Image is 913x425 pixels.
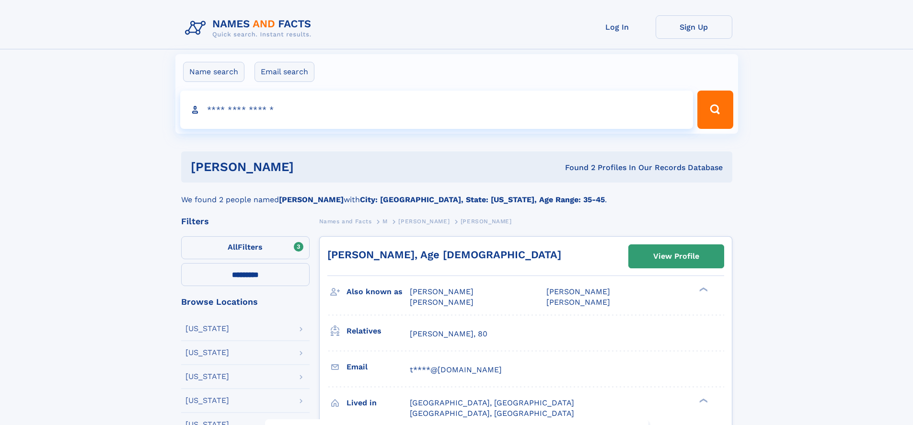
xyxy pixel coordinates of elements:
[347,359,410,375] h3: Email
[279,195,344,204] b: [PERSON_NAME]
[347,284,410,300] h3: Also known as
[629,245,724,268] a: View Profile
[183,62,244,82] label: Name search
[398,215,450,227] a: [PERSON_NAME]
[410,329,487,339] a: [PERSON_NAME], 80
[185,397,229,404] div: [US_STATE]
[410,398,574,407] span: [GEOGRAPHIC_DATA], [GEOGRAPHIC_DATA]
[546,298,610,307] span: [PERSON_NAME]
[697,397,708,403] div: ❯
[656,15,732,39] a: Sign Up
[653,245,699,267] div: View Profile
[410,287,474,296] span: [PERSON_NAME]
[181,298,310,306] div: Browse Locations
[191,161,429,173] h1: [PERSON_NAME]
[410,298,474,307] span: [PERSON_NAME]
[461,218,512,225] span: [PERSON_NAME]
[228,242,238,252] span: All
[410,409,574,418] span: [GEOGRAPHIC_DATA], [GEOGRAPHIC_DATA]
[382,215,388,227] a: M
[181,236,310,259] label: Filters
[579,15,656,39] a: Log In
[697,91,733,129] button: Search Button
[327,249,561,261] a: [PERSON_NAME], Age [DEMOGRAPHIC_DATA]
[697,287,708,293] div: ❯
[429,162,723,173] div: Found 2 Profiles In Our Records Database
[185,325,229,333] div: [US_STATE]
[185,349,229,356] div: [US_STATE]
[185,373,229,380] div: [US_STATE]
[546,287,610,296] span: [PERSON_NAME]
[254,62,314,82] label: Email search
[360,195,605,204] b: City: [GEOGRAPHIC_DATA], State: [US_STATE], Age Range: 35-45
[181,183,732,206] div: We found 2 people named with .
[180,91,693,129] input: search input
[181,15,319,41] img: Logo Names and Facts
[382,218,388,225] span: M
[181,217,310,226] div: Filters
[347,395,410,411] h3: Lived in
[398,218,450,225] span: [PERSON_NAME]
[319,215,372,227] a: Names and Facts
[347,323,410,339] h3: Relatives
